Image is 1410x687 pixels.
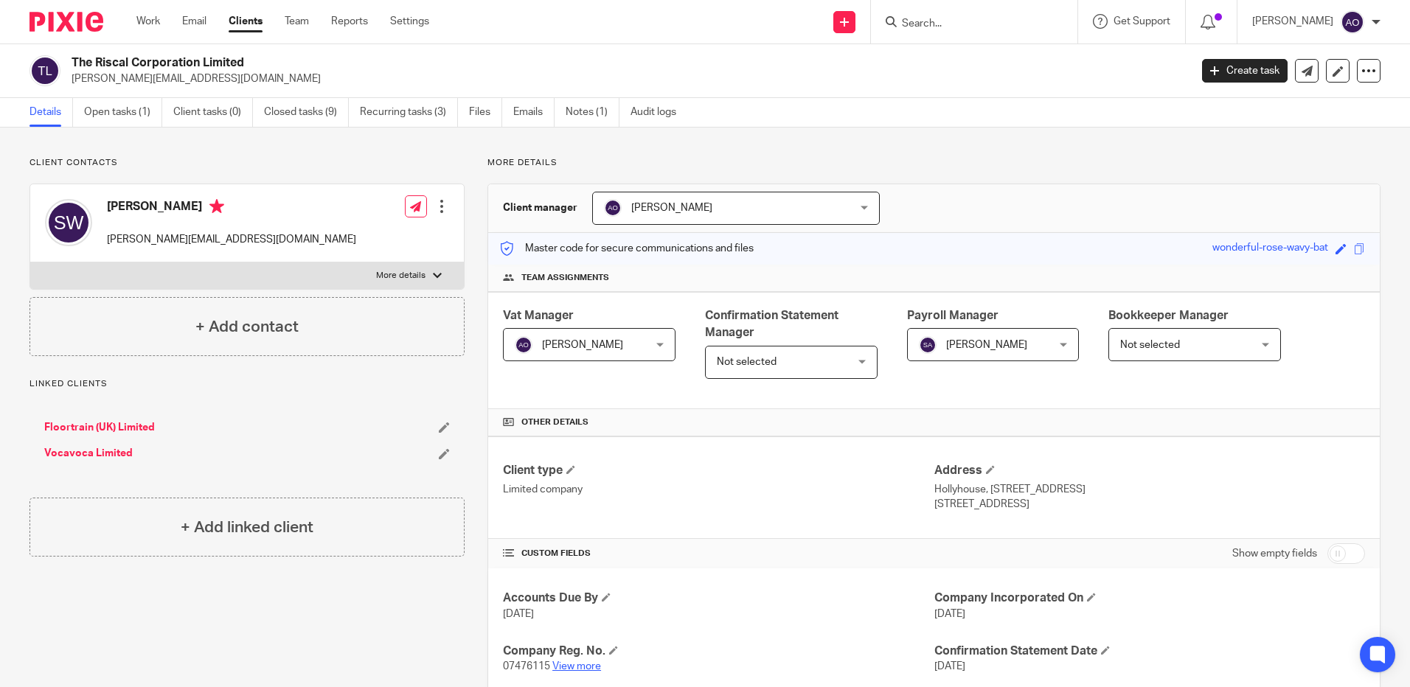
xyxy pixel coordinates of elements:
span: [PERSON_NAME] [542,340,623,350]
a: Closed tasks (9) [264,98,349,127]
h4: Client type [503,463,934,478]
a: Floortrain (UK) Limited [44,420,155,435]
span: 07476115 [503,661,550,672]
img: svg%3E [45,199,92,246]
a: Clients [229,14,263,29]
span: Other details [521,416,588,428]
span: Get Support [1114,16,1170,27]
img: Pixie [29,12,103,32]
a: Team [285,14,309,29]
h4: + Add contact [195,315,299,338]
div: wonderful-rose-wavy-bat [1212,240,1328,257]
i: Primary [209,199,224,214]
p: [PERSON_NAME] [1252,14,1333,29]
h4: Address [934,463,1365,478]
h4: Confirmation Statement Date [934,644,1365,659]
p: Master code for secure communications and files [499,241,754,256]
h4: CUSTOM FIELDS [503,548,934,559]
a: Reports [331,14,368,29]
a: View more [552,661,601,672]
p: [STREET_ADDRESS] [934,497,1365,512]
a: Open tasks (1) [84,98,162,127]
span: Team assignments [521,272,609,284]
span: [DATE] [934,609,965,619]
p: Hollyhouse, [STREET_ADDRESS] [934,482,1365,497]
span: Not selected [1120,340,1180,350]
h4: + Add linked client [181,516,313,539]
img: svg%3E [29,55,60,86]
a: Vocavoca Limited [44,446,133,461]
input: Search [900,18,1033,31]
h4: Accounts Due By [503,590,934,606]
a: Audit logs [631,98,687,127]
p: [PERSON_NAME][EMAIL_ADDRESS][DOMAIN_NAME] [72,72,1180,86]
span: Vat Manager [503,310,574,321]
a: Recurring tasks (3) [360,98,458,127]
p: Linked clients [29,378,465,390]
label: Show empty fields [1232,546,1317,561]
span: Not selected [717,357,777,367]
h2: The Riscal Corporation Limited [72,55,958,71]
a: Work [136,14,160,29]
p: Limited company [503,482,934,497]
a: Details [29,98,73,127]
span: [DATE] [934,661,965,672]
span: Confirmation Statement Manager [705,310,838,338]
p: More details [376,270,426,282]
h4: Company Incorporated On [934,590,1365,606]
a: Client tasks (0) [173,98,253,127]
h4: Company Reg. No. [503,644,934,659]
a: Notes (1) [566,98,619,127]
span: [PERSON_NAME] [946,340,1027,350]
a: Email [182,14,206,29]
span: Payroll Manager [907,310,999,321]
h4: [PERSON_NAME] [107,199,356,217]
img: svg%3E [1341,10,1364,34]
p: More details [487,157,1381,169]
span: [PERSON_NAME] [631,203,712,213]
img: svg%3E [919,336,937,354]
img: svg%3E [515,336,532,354]
a: Files [469,98,502,127]
a: Emails [513,98,555,127]
p: [PERSON_NAME][EMAIL_ADDRESS][DOMAIN_NAME] [107,232,356,247]
p: Client contacts [29,157,465,169]
span: Bookkeeper Manager [1108,310,1229,321]
span: [DATE] [503,609,534,619]
a: Create task [1202,59,1288,83]
h3: Client manager [503,200,577,215]
a: Settings [390,14,429,29]
img: svg%3E [604,199,622,217]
